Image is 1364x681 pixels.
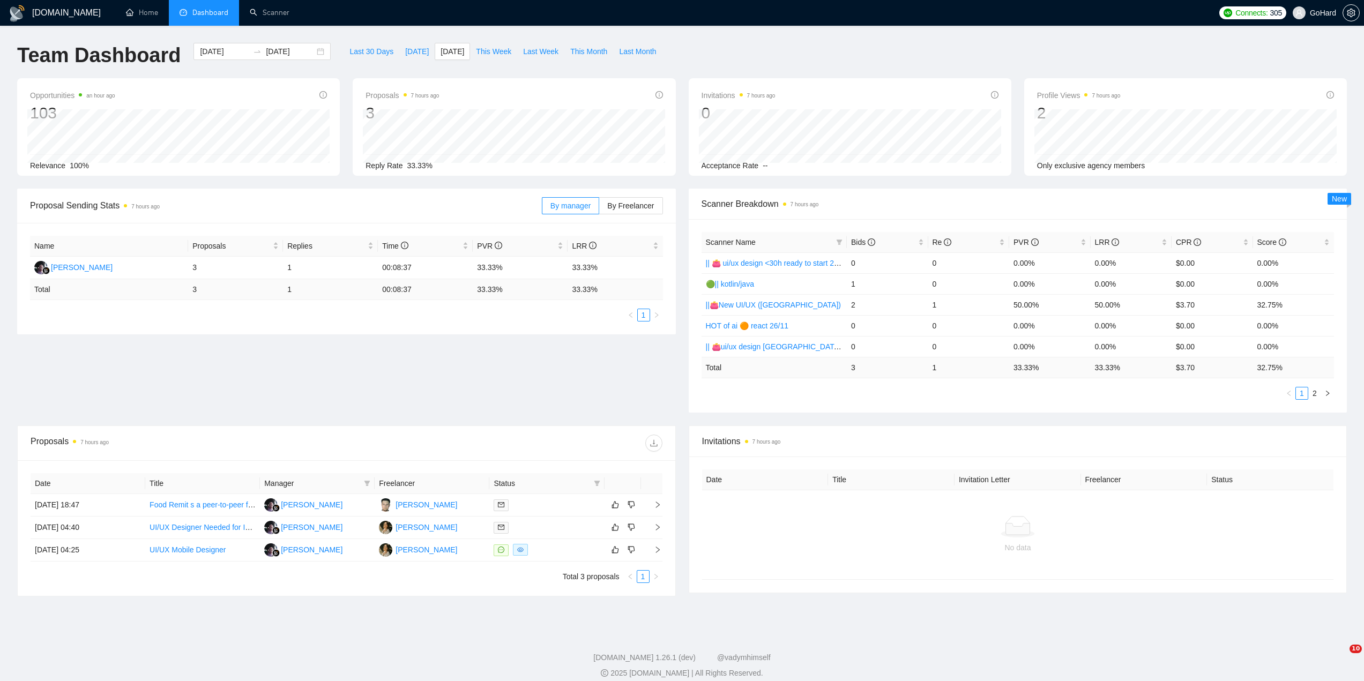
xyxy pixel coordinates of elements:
[1092,93,1120,99] time: 7 hours ago
[702,103,776,123] div: 0
[272,527,280,534] img: gigradar-bm.png
[1112,238,1119,246] span: info-circle
[1091,315,1172,336] td: 0.00%
[473,279,568,300] td: 33.33 %
[1172,273,1253,294] td: $0.00
[944,238,951,246] span: info-circle
[31,435,346,452] div: Proposals
[192,240,271,252] span: Proposals
[1326,91,1334,99] span: info-circle
[702,89,776,102] span: Invitations
[655,91,663,99] span: info-circle
[401,242,408,249] span: info-circle
[1009,294,1091,315] td: 50.00%
[1295,9,1303,17] span: user
[407,161,433,170] span: 33.33%
[834,234,845,250] span: filter
[1009,315,1091,336] td: 0.00%
[494,477,589,489] span: Status
[702,435,1334,448] span: Invitations
[1253,273,1335,294] td: 0.00%
[366,161,403,170] span: Reply Rate
[1176,238,1201,246] span: CPR
[34,263,113,271] a: RR[PERSON_NAME]
[473,257,568,279] td: 33.33%
[281,499,342,511] div: [PERSON_NAME]
[517,43,564,60] button: Last Week
[625,498,638,511] button: dislike
[180,9,187,16] span: dashboard
[375,473,489,494] th: Freelancer
[281,544,342,556] div: [PERSON_NAME]
[145,539,260,562] td: UI/UX Mobile Designer
[523,46,558,57] span: Last Week
[706,238,756,246] span: Scanner Name
[1009,357,1091,378] td: 33.33 %
[1253,336,1335,357] td: 0.00%
[624,570,637,583] li: Previous Page
[1095,238,1120,246] span: LRR
[476,46,511,57] span: This Week
[31,494,145,517] td: [DATE] 18:47
[379,498,392,512] img: BP
[266,46,315,57] input: End date
[30,279,188,300] td: Total
[706,321,788,330] a: HOT of ai 🟠 react 26/11
[188,279,283,300] td: 3
[650,570,662,583] button: right
[1324,390,1331,396] span: right
[1332,194,1347,203] span: New
[564,43,613,60] button: This Month
[126,8,158,17] a: homeHome
[188,257,283,279] td: 3
[366,89,439,102] span: Proposals
[1309,387,1321,399] a: 2
[612,523,619,532] span: like
[847,252,928,273] td: 0
[1296,387,1308,399] a: 1
[628,523,635,532] span: dislike
[411,93,439,99] time: 7 hours ago
[192,8,228,17] span: Dashboard
[1270,7,1282,19] span: 305
[868,238,875,246] span: info-circle
[1343,9,1360,17] a: setting
[31,539,145,562] td: [DATE] 04:25
[379,545,457,553] a: OT[PERSON_NAME]
[344,43,399,60] button: Last 30 Days
[637,309,650,321] li: 1
[550,201,591,210] span: By manager
[200,46,249,57] input: Start date
[928,357,1010,378] td: 1
[1328,645,1353,670] iframe: Intercom live chat
[86,93,115,99] time: an hour ago
[150,523,337,532] a: UI/UX Designer Needed for Investor Mockup Application
[836,239,843,245] span: filter
[1081,469,1208,490] th: Freelancer
[628,312,634,318] span: left
[51,261,113,273] div: [PERSON_NAME]
[145,517,260,539] td: UI/UX Designer Needed for Investor Mockup Application
[399,43,435,60] button: [DATE]
[150,545,226,554] a: UI/UX Mobile Designer
[847,336,928,357] td: 0
[264,522,342,531] a: RR[PERSON_NAME]
[645,546,661,553] span: right
[1253,315,1335,336] td: 0.00%
[1321,387,1334,400] li: Next Page
[396,499,457,511] div: [PERSON_NAME]
[1257,238,1286,246] span: Score
[1091,336,1172,357] td: 0.00%
[650,309,663,321] button: right
[1037,103,1121,123] div: 2
[1172,294,1253,315] td: $3.70
[645,435,662,452] button: download
[645,501,661,508] span: right
[379,521,392,534] img: OT
[287,240,366,252] span: Replies
[791,201,819,207] time: 7 hours ago
[747,93,776,99] time: 7 hours ago
[991,91,998,99] span: info-circle
[624,309,637,321] li: Previous Page
[653,312,660,318] span: right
